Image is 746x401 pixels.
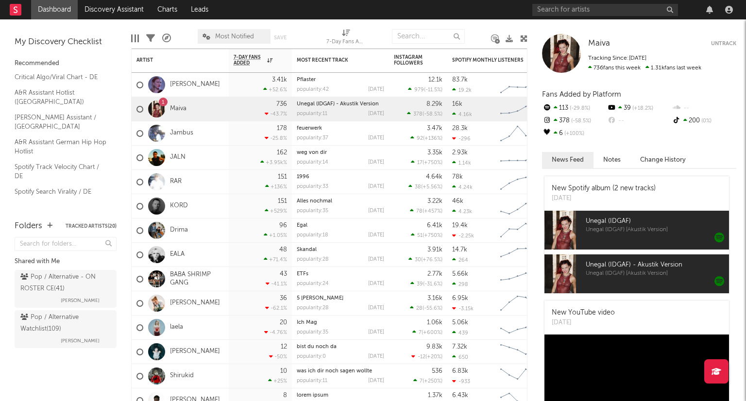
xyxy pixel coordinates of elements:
[452,111,472,117] div: 4.16k
[452,57,525,63] div: Spotify Monthly Listeners
[170,348,220,356] a: [PERSON_NAME]
[563,131,584,136] span: +100 %
[496,291,540,316] svg: Chart title
[452,392,468,399] div: 6.43k
[415,257,421,263] span: 30
[297,247,317,252] a: Skandal
[427,271,442,277] div: 2.77k
[588,39,610,49] a: Maiva
[407,111,442,117] div: ( )
[392,29,465,44] input: Search...
[496,194,540,218] svg: Chart title
[532,4,678,16] input: Search for artists
[452,174,463,180] div: 78k
[428,77,442,83] div: 12.1k
[452,354,468,360] div: 650
[20,312,108,335] div: Pop / Alternative Watchlist ( 109 )
[297,320,317,325] a: Ich Mag
[297,281,329,286] div: popularity: 24
[170,105,186,113] a: Maiva
[408,256,442,263] div: ( )
[61,295,100,306] span: [PERSON_NAME]
[15,58,117,69] div: Recommended
[496,170,540,194] svg: Chart title
[297,368,384,374] div: was ich dir noch sagen wollte
[281,344,287,350] div: 12
[368,354,384,359] div: [DATE]
[297,150,384,155] div: weg von dir
[420,379,423,384] span: 7
[15,270,117,308] a: Pop / Alternative - ON ROSTER CE(41)[PERSON_NAME]
[297,344,337,350] a: bist du noch da
[278,174,287,180] div: 151
[368,135,384,141] div: [DATE]
[496,121,540,146] svg: Chart title
[424,160,441,166] span: +750 %
[416,209,423,214] span: 78
[283,392,287,399] div: 8
[542,115,607,127] div: 378
[452,150,468,156] div: 2.93k
[417,233,423,238] span: 51
[427,247,442,253] div: 3.91k
[297,208,328,214] div: popularity: 35
[427,222,442,229] div: 6.41k
[368,281,384,286] div: [DATE]
[427,198,442,204] div: 3.22k
[496,340,540,364] svg: Chart title
[15,36,117,48] div: My Discovery Checklist
[552,308,615,318] div: New YouTube video
[297,126,384,131] div: feuerwerk
[268,378,287,384] div: +25 %
[265,135,287,141] div: -25.8 %
[568,106,590,111] span: -29.8 %
[452,77,468,83] div: 83.7k
[424,112,441,117] span: -58.5 %
[408,86,442,93] div: ( )
[297,111,327,117] div: popularity: 11
[297,160,328,165] div: popularity: 14
[417,160,423,166] span: 17
[368,87,384,92] div: [DATE]
[170,323,183,332] a: laela
[410,281,442,287] div: ( )
[297,174,384,180] div: 1996
[588,65,701,71] span: 1.31k fans last week
[452,198,463,204] div: 46k
[586,259,729,271] span: Unegal (IDGAF) - Akustik Version
[452,319,468,326] div: 5.06k
[424,233,441,238] span: +750 %
[264,329,287,335] div: -4.76 %
[672,102,736,115] div: --
[297,184,328,189] div: popularity: 33
[413,378,442,384] div: ( )
[170,178,182,186] a: RAR
[280,319,287,326] div: 20
[266,281,287,287] div: -41.1 %
[425,87,441,93] span: -11.5 %
[607,102,671,115] div: 39
[297,199,332,204] a: Alles nochmal
[297,77,316,83] a: Pflaster
[410,208,442,214] div: ( )
[265,184,287,190] div: +136 %
[274,35,287,40] button: Save
[15,72,107,83] a: Critical Algo/Viral Chart - DE
[368,184,384,189] div: [DATE]
[552,184,656,194] div: New Spotify album (2 new tracks)
[423,184,441,190] span: +5.56 %
[15,112,107,132] a: [PERSON_NAME] Assistant / [GEOGRAPHIC_DATA]
[419,330,422,335] span: 7
[452,281,468,287] div: 298
[170,271,224,287] a: BABA SHRIMP GANG
[15,310,117,348] a: Pop / Alternative Watchlist(109)[PERSON_NAME]
[427,150,442,156] div: 3.35k
[607,115,671,127] div: --
[15,256,117,267] div: Shared with Me
[131,24,139,52] div: Edit Columns
[297,330,328,335] div: popularity: 35
[297,174,309,180] a: 1996
[297,150,327,155] a: weg von dir
[426,101,442,107] div: 8.29k
[552,318,615,328] div: [DATE]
